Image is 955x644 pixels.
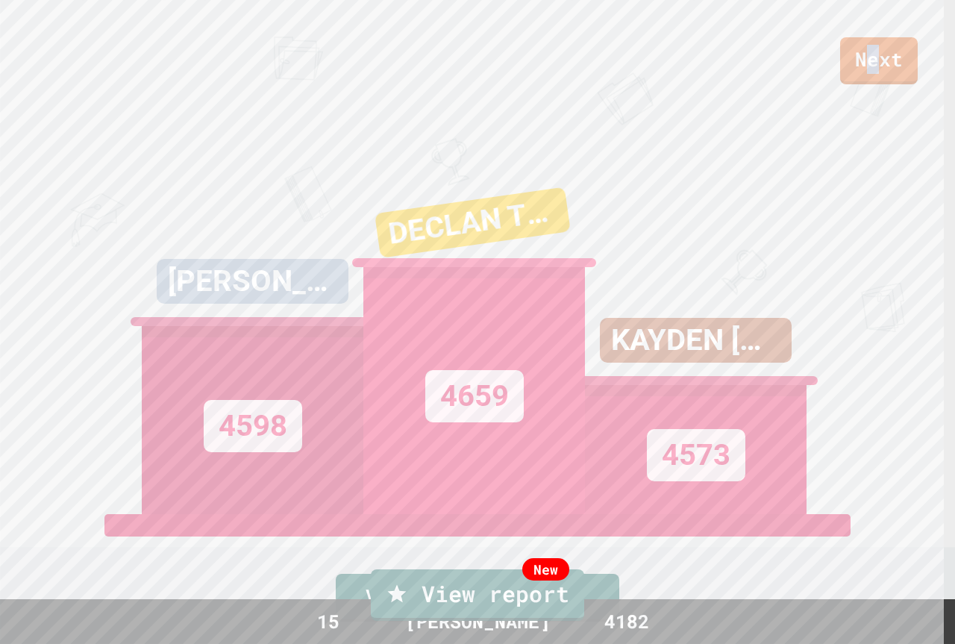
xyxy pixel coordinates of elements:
[204,400,302,452] div: 4598
[840,37,918,84] a: Next
[425,370,524,422] div: 4659
[371,569,584,621] a: View report
[600,318,792,363] div: KAYDEN [PERSON_NAME]
[522,558,569,581] div: New
[647,429,745,481] div: 4573
[157,259,348,304] div: [PERSON_NAME]
[375,187,571,257] div: DECLAN TROJ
